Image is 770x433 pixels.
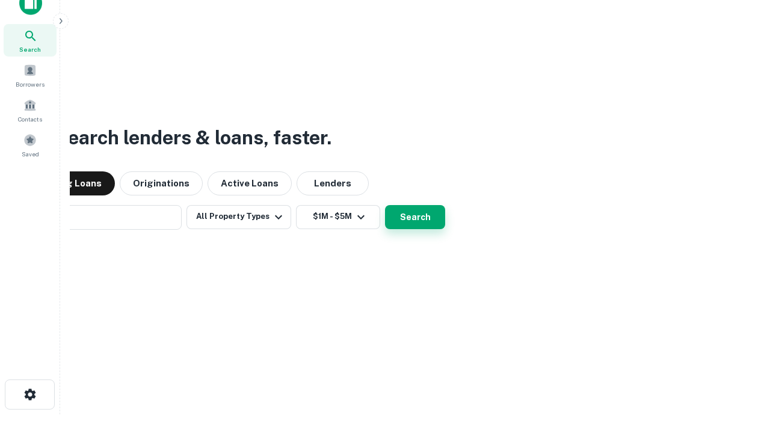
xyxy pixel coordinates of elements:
[208,171,292,195] button: Active Loans
[120,171,203,195] button: Originations
[22,149,39,159] span: Saved
[55,123,331,152] h3: Search lenders & loans, faster.
[297,171,369,195] button: Lenders
[4,129,57,161] a: Saved
[385,205,445,229] button: Search
[16,79,45,89] span: Borrowers
[19,45,41,54] span: Search
[4,94,57,126] a: Contacts
[18,114,42,124] span: Contacts
[710,337,770,395] iframe: Chat Widget
[186,205,291,229] button: All Property Types
[296,205,380,229] button: $1M - $5M
[4,59,57,91] a: Borrowers
[4,24,57,57] a: Search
